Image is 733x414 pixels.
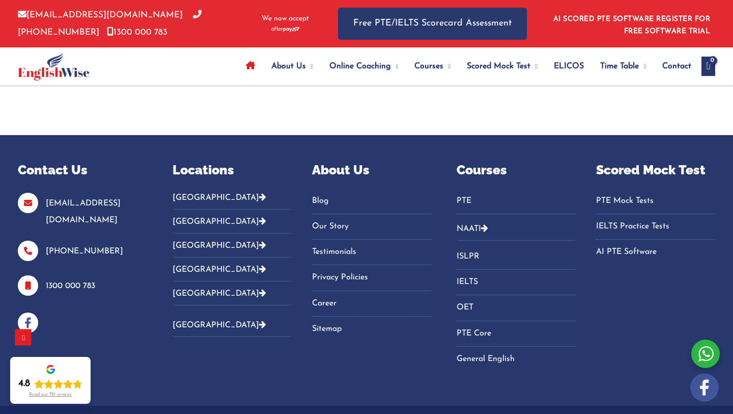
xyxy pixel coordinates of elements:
span: Menu Toggle [306,48,313,84]
aside: Footer Widget 3 [312,161,431,350]
nav: Menu [457,193,576,214]
a: Time TableMenu Toggle [592,48,654,84]
a: Career [312,295,431,312]
span: Contact [662,48,691,84]
span: ELICOS [554,48,584,84]
a: View Shopping Cart, empty [701,57,715,76]
a: PTE Core [457,325,576,342]
img: white-facebook.png [690,373,719,402]
a: About UsMenu Toggle [263,48,321,84]
a: 1300 000 783 [107,28,167,37]
a: Online CoachingMenu Toggle [321,48,406,84]
a: Testimonials [312,244,431,261]
img: Afterpay-Logo [271,27,299,32]
a: ISLPR [457,248,576,265]
a: Blog [312,193,431,210]
a: IELTS [457,274,576,291]
a: [EMAIL_ADDRESS][DOMAIN_NAME] [18,11,183,19]
button: [GEOGRAPHIC_DATA] [173,281,292,305]
a: PTE Mock Tests [596,193,715,210]
div: Rating: 4.8 out of 5 [18,378,82,390]
a: [PHONE_NUMBER] [18,11,202,36]
p: Scored Mock Test [596,161,715,180]
a: Scored Mock TestMenu Toggle [459,48,546,84]
span: Menu Toggle [639,48,646,84]
a: [PHONE_NUMBER] [46,247,123,255]
nav: Menu [596,193,715,261]
button: [GEOGRAPHIC_DATA] [173,210,292,234]
button: [GEOGRAPHIC_DATA] [173,193,292,210]
a: IELTS Practice Tests [596,218,715,235]
span: We now accept [262,14,309,24]
nav: Site Navigation: Main Menu [238,48,692,84]
a: Sitemap [312,321,431,338]
div: Read our 721 reviews [29,392,72,398]
aside: Footer Widget 4 [457,161,576,380]
a: AI SCORED PTE SOFTWARE REGISTER FOR FREE SOFTWARE TRIAL [553,15,711,35]
span: Scored Mock Test [467,48,530,84]
p: About Us [312,161,431,180]
aside: Footer Widget 1 [18,161,147,333]
a: [GEOGRAPHIC_DATA] [173,290,266,298]
a: OET [457,299,576,316]
span: Online Coaching [329,48,391,84]
a: CoursesMenu Toggle [406,48,459,84]
a: General English [457,351,576,368]
p: Locations [173,161,292,180]
span: About Us [271,48,306,84]
a: Contact [654,48,691,84]
a: [GEOGRAPHIC_DATA] [173,321,266,329]
span: Courses [414,48,443,84]
a: AI PTE Software [596,244,715,261]
a: PTE [457,193,576,210]
span: Menu Toggle [443,48,450,84]
aside: Footer Widget 2 [173,161,292,345]
a: NAATI [457,225,481,233]
span: Time Table [600,48,639,84]
button: [GEOGRAPHIC_DATA] [173,234,292,257]
img: cropped-ew-logo [18,53,90,81]
a: Our Story [312,218,431,235]
div: 4.8 [18,378,30,390]
a: Free PTE/IELTS Scorecard Assessment [338,8,527,40]
span: Menu Toggle [391,48,398,84]
a: [EMAIL_ADDRESS][DOMAIN_NAME] [46,199,121,224]
button: [GEOGRAPHIC_DATA] [173,257,292,281]
a: 1300 000 783 [46,282,95,290]
span: Menu Toggle [530,48,538,84]
button: [GEOGRAPHIC_DATA] [173,313,292,337]
p: Courses [457,161,576,180]
nav: Menu [457,248,576,368]
p: Contact Us [18,161,147,180]
aside: Header Widget 1 [547,7,715,40]
a: ELICOS [546,48,592,84]
button: NAATI [457,217,576,241]
nav: Menu [312,193,431,338]
img: facebook-blue-icons.png [18,313,38,333]
a: Privacy Policies [312,269,431,286]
